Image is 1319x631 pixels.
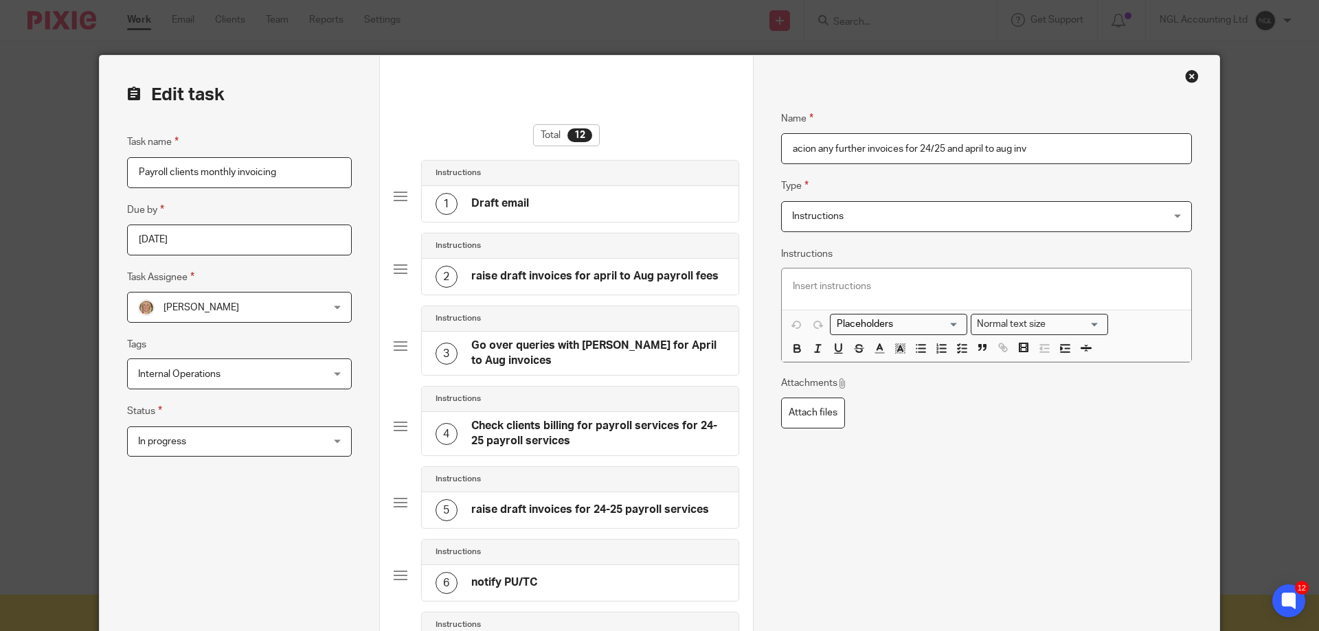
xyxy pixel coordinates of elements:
[138,437,186,446] span: In progress
[127,269,194,285] label: Task Assignee
[1050,317,1100,332] input: Search for option
[471,269,719,284] h4: raise draft invoices for april to Aug payroll fees
[971,314,1108,335] div: Search for option
[471,575,537,590] h4: notify PU/TC
[127,403,162,419] label: Status
[781,398,845,428] label: Attach files
[471,419,725,448] h4: Check clients billing for payroll services for 24-25 payroll services
[436,343,458,365] div: 3
[471,503,709,517] h4: raise draft invoices for 24-25 payroll services
[1185,69,1199,83] div: Close this dialog window
[567,128,592,142] div: 12
[127,338,146,352] label: Tags
[436,266,458,288] div: 2
[436,499,458,521] div: 5
[436,168,481,179] h4: Instructions
[436,572,458,594] div: 6
[127,83,352,106] h2: Edit task
[471,339,725,368] h4: Go over queries with [PERSON_NAME] for April to Aug invoices
[830,314,967,335] div: Placeholders
[971,314,1108,335] div: Text styles
[436,193,458,215] div: 1
[436,240,481,251] h4: Instructions
[830,314,967,335] div: Search for option
[781,111,813,126] label: Name
[127,225,352,255] input: Pick a date
[792,211,844,221] span: Instructions
[781,247,833,261] label: Instructions
[164,303,239,312] span: [PERSON_NAME]
[471,196,529,211] h4: Draft email
[974,317,1049,332] span: Normal text size
[127,134,179,150] label: Task name
[533,124,600,146] div: Total
[832,317,959,332] input: Search for option
[436,313,481,324] h4: Instructions
[436,619,481,630] h4: Instructions
[436,393,481,404] h4: Instructions
[1295,581,1309,595] div: 12
[436,423,458,445] div: 4
[436,547,481,558] h4: Instructions
[436,474,481,485] h4: Instructions
[138,369,221,379] span: Internal Operations
[781,376,848,390] p: Attachments
[781,178,809,194] label: Type
[138,299,155,316] img: JW%20photo.JPG
[127,202,164,218] label: Due by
